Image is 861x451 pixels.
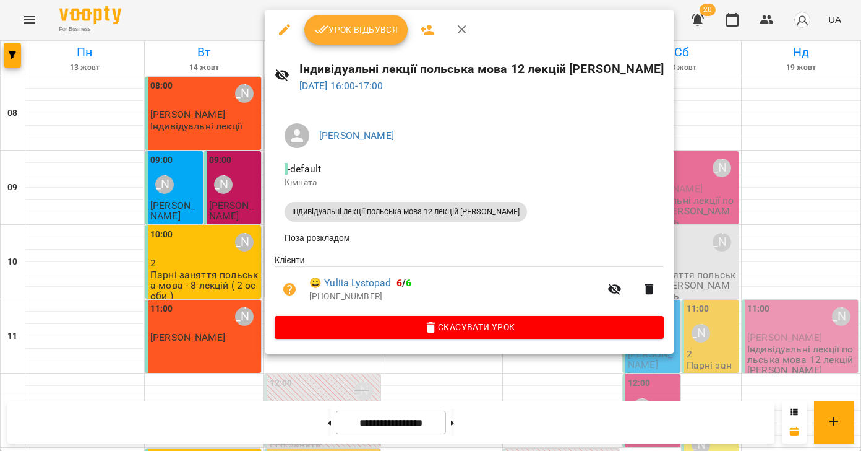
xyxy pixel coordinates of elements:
[285,206,527,217] span: Індивідуальні лекції польська мова 12 лекцій [PERSON_NAME]
[275,316,664,338] button: Скасувати Урок
[275,254,664,316] ul: Клієнти
[285,320,654,335] span: Скасувати Урок
[275,274,304,304] button: Візит ще не сплачено. Додати оплату?
[304,15,408,45] button: Урок відбувся
[406,277,411,289] span: 6
[285,177,654,189] p: Кімната
[319,129,394,141] a: [PERSON_NAME]
[275,227,664,249] li: Поза розкладом
[396,277,402,289] span: 6
[285,163,323,175] span: - default
[299,80,383,92] a: [DATE] 16:00-17:00
[309,291,600,303] p: [PHONE_NUMBER]
[309,276,392,291] a: 😀 Yuliia Lystopad
[299,59,664,79] h6: Індивідуальні лекції польська мова 12 лекцій [PERSON_NAME]
[314,22,398,37] span: Урок відбувся
[396,277,411,289] b: /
